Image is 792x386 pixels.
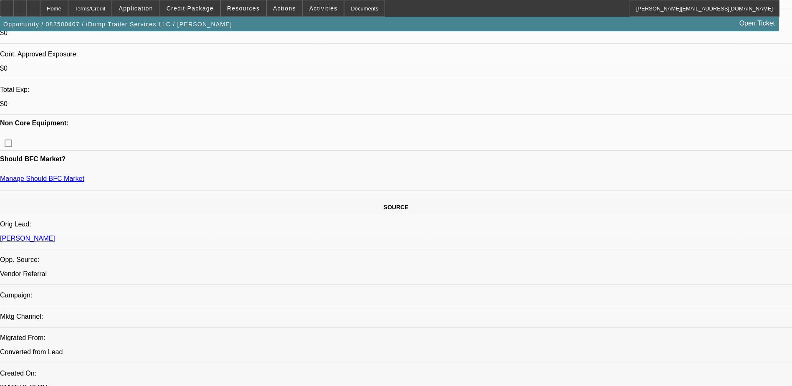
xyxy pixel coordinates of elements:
a: Open Ticket [736,16,778,30]
span: SOURCE [384,204,409,211]
span: Resources [227,5,260,12]
span: Application [119,5,153,12]
button: Credit Package [160,0,220,16]
button: Resources [221,0,266,16]
span: Opportunity / 082500407 / iDump Trailer Services LLC / [PERSON_NAME] [3,21,232,28]
span: Activities [309,5,338,12]
button: Actions [267,0,302,16]
span: Actions [273,5,296,12]
button: Activities [303,0,344,16]
button: Application [112,0,159,16]
span: Credit Package [167,5,214,12]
